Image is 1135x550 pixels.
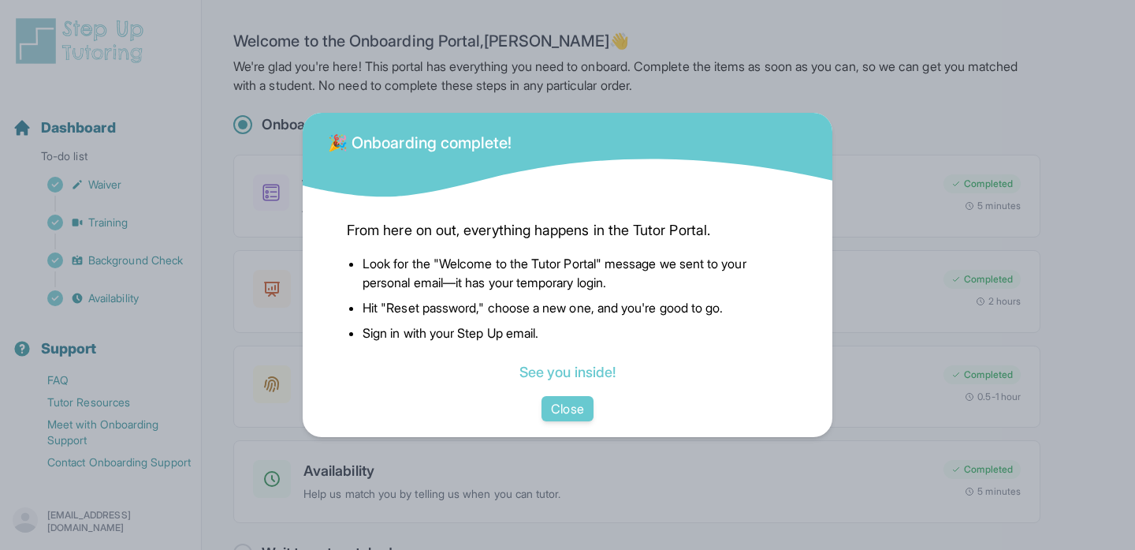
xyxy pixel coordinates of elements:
button: Close [541,396,593,421]
span: From here on out, everything happens in the Tutor Portal. [347,219,788,241]
li: Look for the "Welcome to the Tutor Portal" message we sent to your personal email—it has your tem... [363,254,788,292]
li: Sign in with your Step Up email. [363,324,788,342]
div: 🎉 Onboarding complete! [328,122,512,154]
a: See you inside! [519,364,616,380]
li: Hit "Reset password," choose a new one, and you're good to go. [363,298,788,317]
